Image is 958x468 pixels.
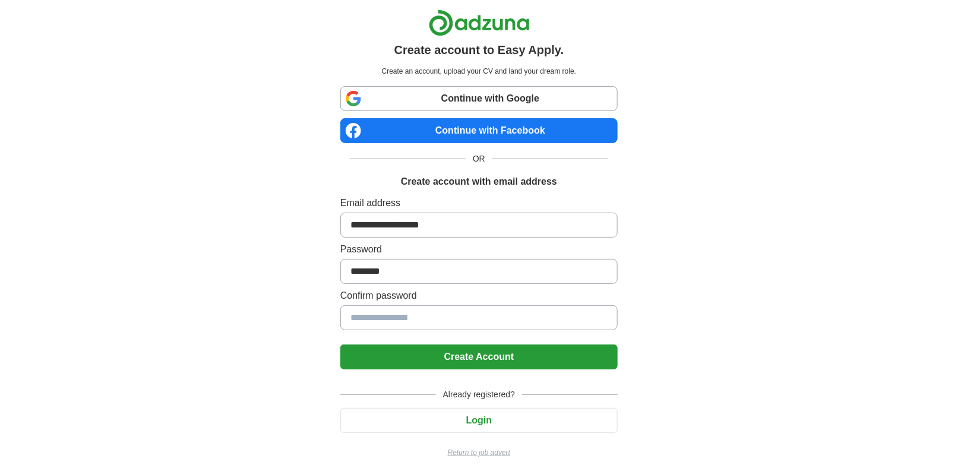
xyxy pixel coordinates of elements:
[340,289,618,303] label: Confirm password
[340,408,618,433] button: Login
[401,175,557,189] h1: Create account with email address
[343,66,615,77] p: Create an account, upload your CV and land your dream role.
[340,118,618,143] a: Continue with Facebook
[466,153,492,165] span: OR
[340,196,618,210] label: Email address
[394,41,564,59] h1: Create account to Easy Apply.
[436,388,522,401] span: Already registered?
[340,344,618,369] button: Create Account
[429,10,530,36] img: Adzuna logo
[340,447,618,458] a: Return to job advert
[340,86,618,111] a: Continue with Google
[340,415,618,425] a: Login
[340,242,618,257] label: Password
